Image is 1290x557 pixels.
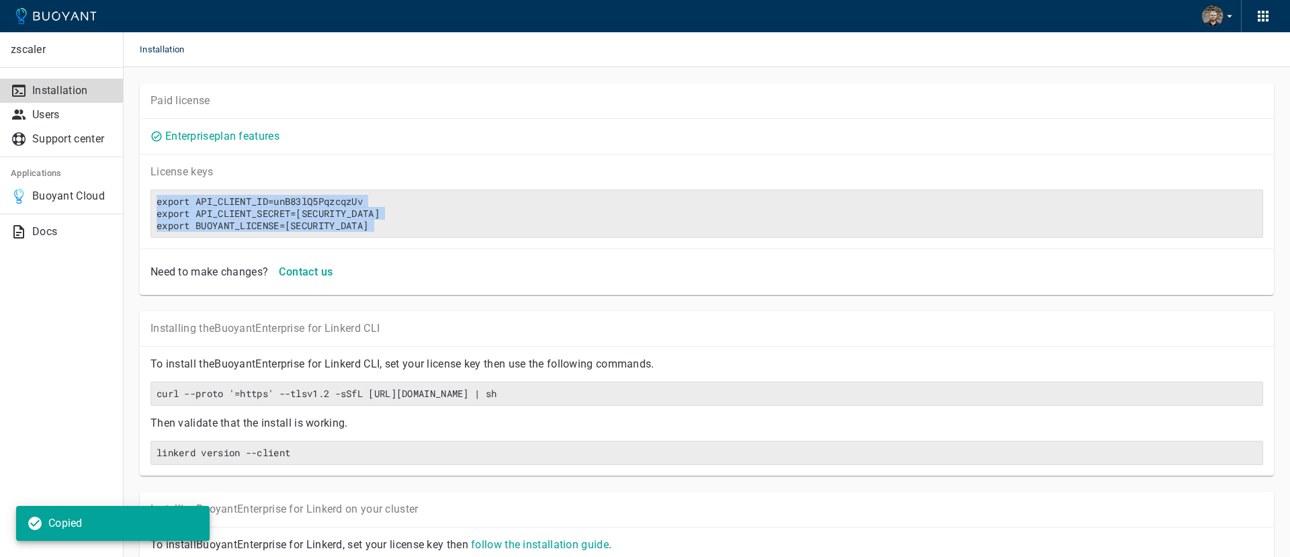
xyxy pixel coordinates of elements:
h6: export API_CLIENT_ID=unB83lQ5PqzcqzUvexport API_CLIENT_SECRET=[SECURITY_DATA]export BUOYANT_LICEN... [157,196,1257,232]
p: zscaler [11,43,112,56]
h6: linkerd version --client [157,447,1257,459]
div: Need to make changes? [145,260,268,279]
a: Contact us [273,265,338,277]
p: Support center [32,132,112,146]
p: License key s [150,165,1263,179]
a: follow the installation guide [471,538,609,551]
h4: Contact us [279,265,333,279]
p: Installation [32,84,112,97]
p: Installing Buoyant Enterprise for Linkerd on your cluster [150,503,1263,516]
p: To install Buoyant Enterprise for Linkerd, set your license key then . [150,538,1263,552]
img: Vaibhav Tiwari [1202,5,1223,27]
h6: curl --proto '=https' --tlsv1.2 -sSfL [URL][DOMAIN_NAME] | sh [157,388,1257,400]
button: Contact us [273,260,338,284]
h5: Applications [11,168,112,179]
p: Installing the Buoyant Enterprise for Linkerd CLI [150,322,1263,335]
a: Enterpriseplan features [165,130,279,142]
span: Installation [140,32,201,67]
p: Buoyant Cloud [32,189,112,203]
p: Then validate that the install is working. [150,417,1263,430]
p: Paid license [150,94,1263,108]
p: Users [32,108,112,122]
p: Docs [32,225,112,239]
p: To install the Buoyant Enterprise for Linkerd CLI, set your license key then use the following co... [150,357,1263,371]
